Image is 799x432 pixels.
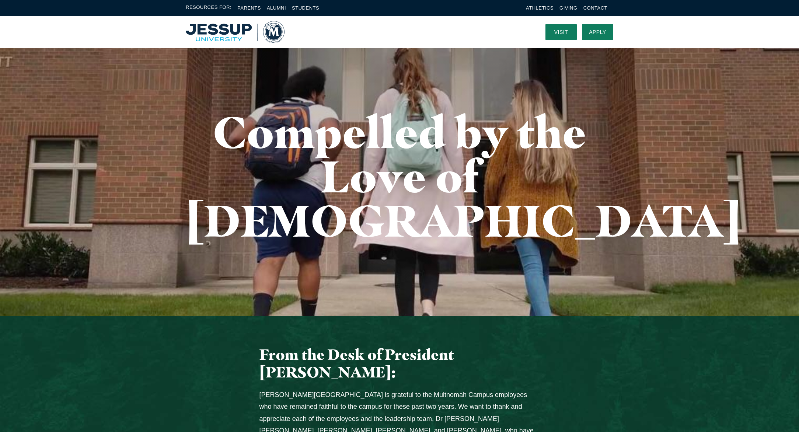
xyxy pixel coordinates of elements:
a: Giving [559,5,578,11]
a: Apply [582,24,613,40]
a: Alumni [267,5,286,11]
img: Multnomah University Logo [186,21,285,43]
a: Contact [583,5,607,11]
h1: Compelled by the Love of [DEMOGRAPHIC_DATA] [186,110,613,243]
a: Visit [545,24,577,40]
a: Athletics [526,5,554,11]
a: Home [186,21,285,43]
a: Students [292,5,319,11]
span: Resources For: [186,4,231,12]
a: Parents [237,5,261,11]
span: From the Desk of President [PERSON_NAME]: [259,345,454,381]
